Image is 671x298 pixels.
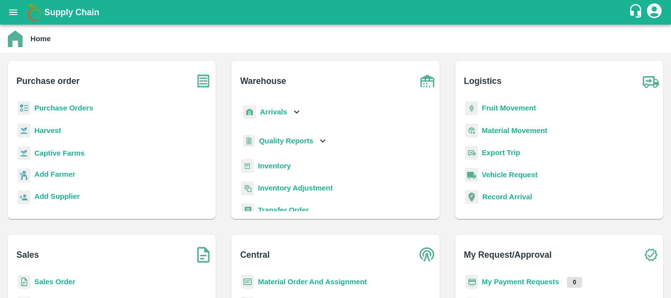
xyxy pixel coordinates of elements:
[191,243,216,267] img: soSales
[645,2,663,23] div: account of current user
[259,137,313,145] b: Quality Reports
[240,74,286,88] b: Warehouse
[191,69,216,93] img: purchase
[482,278,559,286] a: My Payment Requests
[567,277,582,288] p: 0
[241,131,328,151] div: Quality Reports
[34,191,80,204] a: Add Supplier
[18,168,30,183] img: farmer
[241,159,254,173] img: whInventory
[258,184,333,192] a: Inventory Adjustment
[258,278,367,286] a: Material Order And Assignment
[639,243,663,267] img: check
[2,1,25,24] button: open drawer
[415,69,440,93] img: warehouse
[482,193,532,201] a: Record Arrival
[258,206,308,214] a: Transfer Order
[243,105,256,119] img: whArrival
[18,146,30,161] img: harvest
[18,101,30,115] img: reciept
[243,135,255,147] img: qualityReport
[8,30,23,47] img: home
[34,169,75,182] a: Add Farmer
[482,127,548,135] a: Material Movement
[240,248,270,262] b: Central
[482,171,538,179] a: Vehicle Request
[18,123,30,138] img: harvest
[482,149,520,157] a: Export Trip
[482,104,536,112] a: Fruit Movement
[464,74,502,88] b: Logistics
[241,275,254,289] img: centralMaterial
[25,2,44,22] img: logo
[34,127,61,135] a: Harvest
[18,190,30,205] img: supplier
[465,101,478,115] img: fruit
[465,123,478,138] img: material
[464,248,552,262] b: My Request/Approval
[44,5,628,19] a: Supply Chain
[415,243,440,267] img: central
[628,3,645,21] div: customer-support
[34,104,93,112] a: Purchase Orders
[465,275,478,289] img: payment
[258,162,291,170] a: Inventory
[260,108,287,116] b: Arrivals
[465,146,478,160] img: delivery
[241,203,254,217] img: whTransfer
[18,275,30,289] img: sales
[30,35,51,43] b: Home
[44,7,99,17] b: Supply Chain
[34,278,75,286] a: Sales Order
[241,181,254,195] img: inventory
[34,149,84,157] a: Captive Farms
[34,192,80,200] b: Add Supplier
[639,69,663,93] img: truck
[17,248,39,262] b: Sales
[465,190,478,204] img: recordArrival
[465,168,478,182] img: vehicle
[34,170,75,178] b: Add Farmer
[241,101,302,123] div: Arrivals
[17,74,80,88] b: Purchase order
